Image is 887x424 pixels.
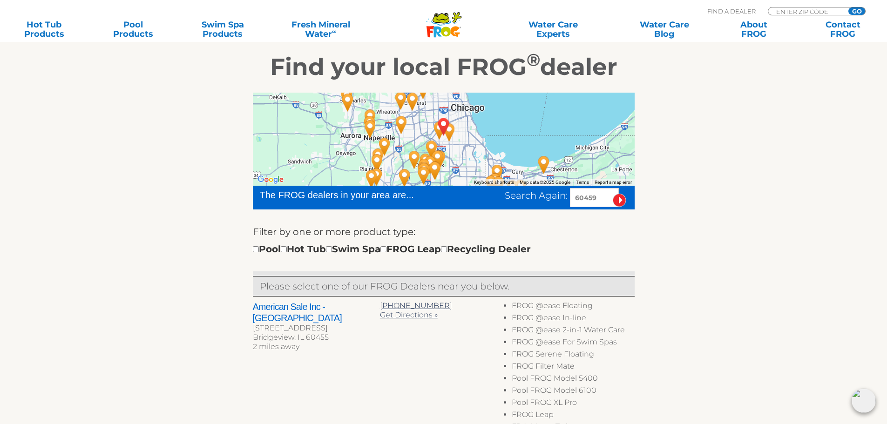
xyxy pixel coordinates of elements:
[512,301,634,313] li: FROG @ease Floating
[512,350,634,362] li: FROG Serene Floating
[630,20,699,39] a: Water CareBlog
[337,90,359,115] div: The Great Escape - Batavia - 30 miles away.
[512,410,634,422] li: FROG Leap
[512,398,634,410] li: Pool FROG XL Pro
[336,85,358,110] div: Bullfrog Spas Factory Store - Geneva - 31 miles away.
[707,7,756,15] p: Find A Dealer
[512,362,634,374] li: FROG Filter Mate
[253,342,299,351] span: 2 miles away
[277,20,364,39] a: Fresh MineralWater∞
[512,313,634,325] li: FROG @ease In-line
[188,20,257,39] a: Swim SpaProducts
[99,20,168,39] a: PoolProducts
[260,188,447,202] div: The FROG dealers in your area are...
[402,89,423,114] div: The Great Escape - Oak Brook - 12 miles away.
[424,158,446,183] div: American Sale Inc - Outlet - 14 miles away.
[512,374,634,386] li: Pool FROG Model 5400
[502,176,523,202] div: The Great Escape - Merrillville - 28 miles away.
[481,172,502,197] div: Royal Pools & More - 23 miles away.
[366,150,388,175] div: The Great Escape - Joliet - 23 miles away.
[255,174,286,186] img: Google
[413,158,434,183] div: Cancun Pools & Spas - 15 miles away.
[359,112,380,137] div: The Great Escape - Aurora - 23 miles away.
[852,389,876,413] img: openIcon
[719,20,788,39] a: AboutFROG
[415,150,436,175] div: American Sale Inc - Orland Park - 12 miles away.
[253,224,415,239] label: Filter by one or more product type:
[512,337,634,350] li: FROG @ease For Swim Spas
[404,147,425,172] div: Aqua Pools Inc - 14 miles away.
[367,145,389,170] div: Paradise Pools & Spas of Illinois - 22 miles away.
[808,20,878,39] a: ContactFROG
[332,27,337,35] sup: ∞
[253,323,380,333] div: [STREET_ADDRESS]
[775,7,838,15] input: Zip Code Form
[576,180,589,185] a: Terms (opens in new tab)
[413,163,434,188] div: Mud Turtle Pools - 16 miles away.
[361,166,382,191] div: DesRochers Backyard Pools & Spas - Shorewood - 27 miles away.
[439,120,460,145] div: Leslie's Poolmart Inc # 385 - 3 miles away.
[420,152,441,177] div: The Great Escape - Orland Park - 12 miles away.
[505,190,568,201] span: Search Again:
[391,112,412,137] div: The Great Escape - Downers Grove - 13 miles away.
[359,106,381,131] div: American Sale Inc - Naperville - 23 miles away.
[520,180,570,185] span: Map data ©2025 Google
[390,88,412,113] div: Leslie's Poolmart Inc # 389 - 15 miles away.
[488,173,509,198] div: Caribbean Pools & Spas - Schererville - 24 miles away.
[157,53,730,81] h2: Find your local FROG dealer
[512,386,634,398] li: Pool FROG Model 6100
[429,118,450,143] div: American Sale Inc - Bridgeview - 2 miles away.
[425,158,446,183] div: American Sale, Inc - Tinley Park - 14 miles away.
[487,161,508,186] div: B & F Pools - Highland - 22 miles away.
[421,137,442,162] div: All Seasons Pools & Spas Inc ? Orland Park - 8 miles away.
[380,301,452,310] a: [PHONE_NUMBER]
[255,174,286,186] a: Open this area in Google Maps (opens a new window)
[429,147,451,172] div: Leslie's Poolmart Inc # 411 - 10 miles away.
[595,180,632,185] a: Report a map error
[394,165,415,190] div: Pool & Spa Works Inc - 20 miles away.
[253,301,380,323] h2: American Sale Inc - [GEOGRAPHIC_DATA]
[359,116,381,141] div: Leslie's Poolmart Inc # 612 - 22 miles away.
[253,333,380,342] div: Bridgeview, IL 60455
[427,147,448,172] div: The Great Escape - Tinley Park - 10 miles away.
[527,49,540,70] sup: ®
[413,155,435,180] div: Caribbean Pools Inc - Orland Park - 14 miles away.
[497,20,609,39] a: Water CareExperts
[374,134,395,159] div: American Sale Inc - Romeoville - 19 miles away.
[366,164,387,189] div: Neptune Pools - 26 miles away.
[510,176,531,201] div: American Sale Inc - Merrillville - 30 miles away.
[413,159,435,184] div: Caribbean Pools & Spas - 15 miles away.
[848,7,865,15] input: GO
[260,279,628,294] p: Please select one of our FROG Dealers near you below.
[533,152,555,177] div: Leslie's Poolmart, Inc. # 853 - 33 miles away.
[9,20,79,39] a: Hot TubProducts
[613,194,626,207] input: Submit
[380,310,438,319] a: Get Directions »
[512,325,634,337] li: FROG @ease 2-in-1 Water Care
[253,242,531,256] div: Pool Hot Tub Swim Spa FROG Leap Recycling Dealer
[484,169,506,195] div: Leslie's Poolmart Inc # 415 - 23 miles away.
[433,114,454,139] div: BEDFORD PARK, IL 60459
[474,179,514,186] button: Keyboard shortcuts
